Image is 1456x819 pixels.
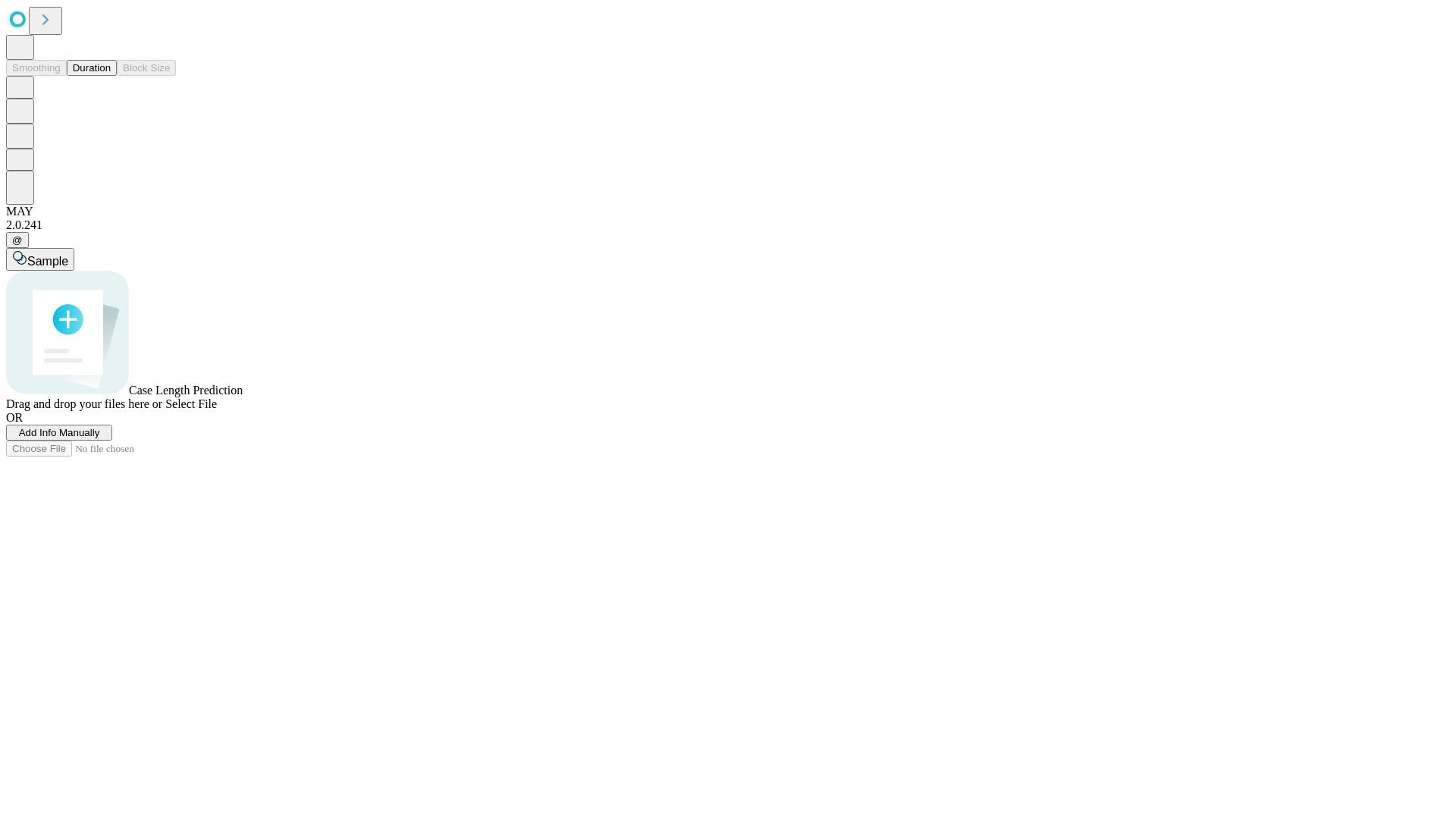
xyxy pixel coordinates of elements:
[6,232,29,248] button: @
[6,205,1450,218] div: MAY
[6,397,162,410] span: Drag and drop your files here or
[27,255,68,268] span: Sample
[12,234,23,246] span: @
[117,60,176,76] button: Block Size
[6,411,23,424] span: OR
[6,60,67,76] button: Smoothing
[129,384,243,397] span: Case Length Prediction
[165,397,217,410] span: Select File
[6,218,1450,232] div: 2.0.241
[6,248,74,271] button: Sample
[67,60,117,76] button: Duration
[19,427,100,438] span: Add Info Manually
[6,425,112,441] button: Add Info Manually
